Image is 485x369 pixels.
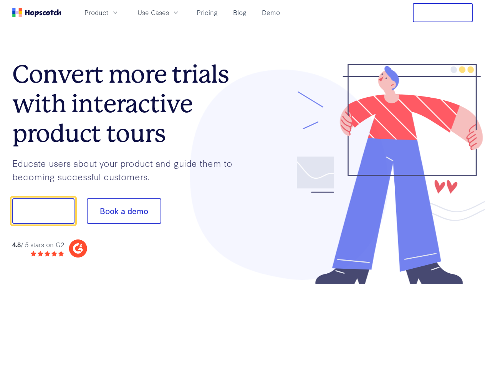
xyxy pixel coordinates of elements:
button: Product [80,6,124,19]
button: Free Trial [413,3,473,22]
h1: Convert more trials with interactive product tours [12,60,243,148]
button: Book a demo [87,198,161,224]
span: Use Cases [137,8,169,17]
span: Product [84,8,108,17]
button: Use Cases [133,6,184,19]
a: Demo [259,6,283,19]
strong: 4.8 [12,240,21,249]
button: Show me! [12,198,74,224]
a: Blog [230,6,250,19]
p: Educate users about your product and guide them to becoming successful customers. [12,156,243,183]
a: Home [12,8,61,17]
div: / 5 stars on G2 [12,240,64,249]
a: Pricing [194,6,221,19]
